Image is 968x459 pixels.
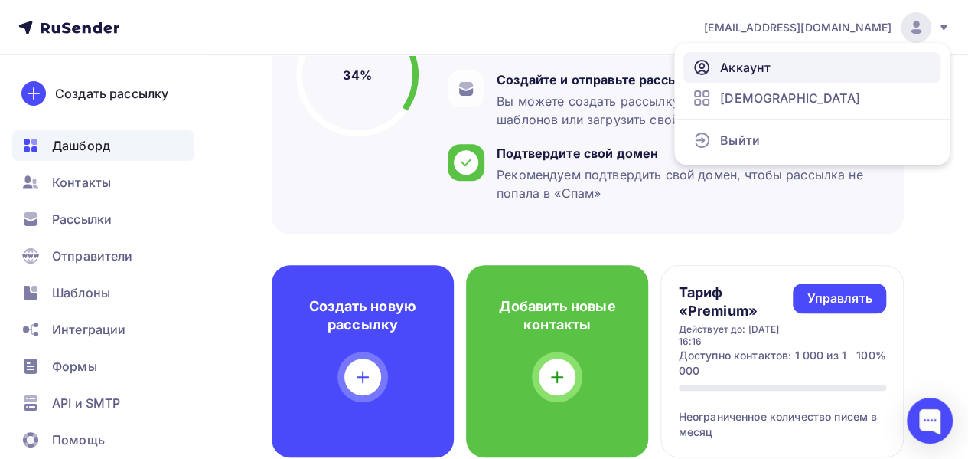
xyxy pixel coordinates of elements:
[720,58,771,77] span: Аккаунт
[12,167,194,198] a: Контакты
[679,284,794,320] h4: Тариф «Premium»
[12,277,194,308] a: Шаблоны
[52,136,110,155] span: Дашборд
[720,89,860,107] span: [DEMOGRAPHIC_DATA]
[52,431,105,449] span: Помощь
[52,394,120,412] span: API и SMTP
[12,204,194,234] a: Рассылки
[52,247,133,265] span: Отправители
[343,66,371,84] h5: 34%
[52,320,125,339] span: Интеграции
[704,20,891,35] span: [EMAIL_ADDRESS][DOMAIN_NAME]
[497,144,872,162] div: Подтвердите свой домен
[856,348,886,379] div: 100%
[296,297,429,334] h4: Создать новую рассылку
[679,323,794,348] div: Действует до: [DATE] 16:16
[52,210,112,228] span: Рассылки
[491,297,624,334] h4: Добавить новые контакты
[497,70,872,89] div: Создайте и отправьте рассылку
[679,391,886,440] div: Неограниченное количество писем в месяц
[720,131,760,149] span: Выйти
[52,284,110,302] span: Шаблоны
[674,43,950,165] ul: [EMAIL_ADDRESS][DOMAIN_NAME]
[497,166,872,202] div: Рекомендуем подтвердить свой домен, чтобы рассылка не попала в «Спам»
[12,241,194,271] a: Отправители
[52,357,97,375] span: Формы
[679,348,856,379] div: Доступно контактов: 1 000 из 1 000
[55,84,168,103] div: Создать рассылку
[704,12,950,43] a: [EMAIL_ADDRESS][DOMAIN_NAME]
[497,92,872,129] div: Вы можете создать рассылку с помощью редактора шаблонов или загрузить свой собственный HTML-макет
[52,173,111,192] span: Контакты
[12,351,194,382] a: Формы
[12,130,194,161] a: Дашборд
[807,290,872,307] div: Управлять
